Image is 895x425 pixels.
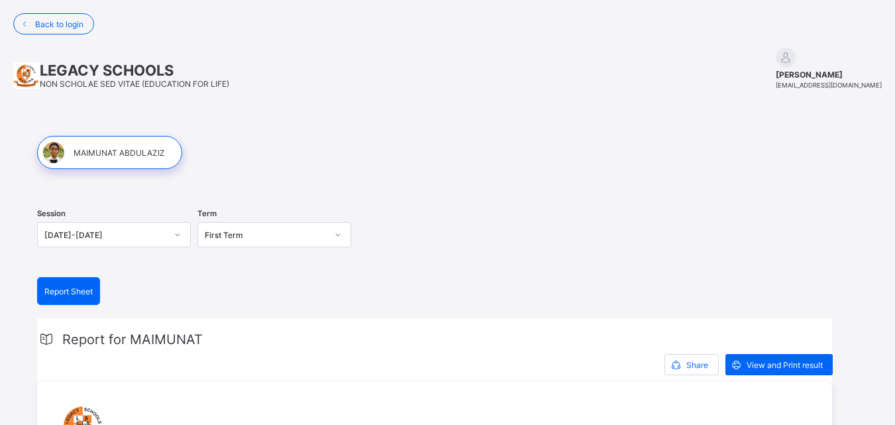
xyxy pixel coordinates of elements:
span: Session [37,209,66,218]
span: View and Print result [747,360,823,370]
div: First Term [205,230,327,240]
span: Share [686,360,708,370]
span: Back to login [35,19,83,29]
span: Report Sheet [44,286,93,296]
span: NON SCHOLAE SED VITAE (EDUCATION FOR LIFE) [40,79,229,89]
span: LEGACY SCHOOLS [40,62,229,79]
span: [PERSON_NAME] [776,70,882,80]
span: [EMAIL_ADDRESS][DOMAIN_NAME] [776,82,882,89]
div: [DATE]-[DATE] [44,230,166,240]
img: School logo [13,62,40,89]
span: Term [197,209,217,218]
img: default.svg [776,48,796,68]
span: Report for MAIMUNAT [62,332,203,347]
